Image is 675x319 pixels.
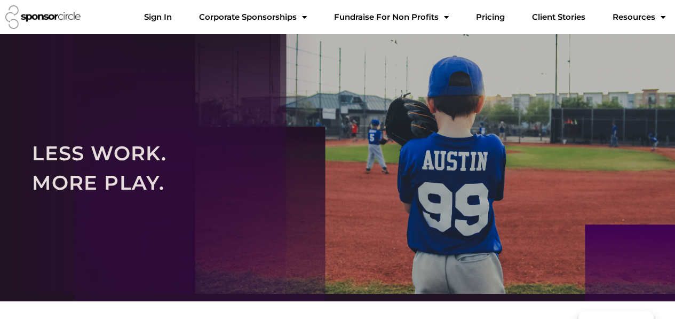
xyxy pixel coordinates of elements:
nav: Menu [136,6,674,28]
a: Fundraise For Non ProfitsMenu Toggle [325,6,457,28]
a: Corporate SponsorshipsMenu Toggle [190,6,315,28]
a: Sign In [136,6,180,28]
a: Client Stories [523,6,594,28]
img: Sponsor Circle logo [5,5,81,29]
h2: LESS WORK. MORE PLAY. [32,138,643,198]
a: Pricing [467,6,513,28]
a: Resources [604,6,674,28]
